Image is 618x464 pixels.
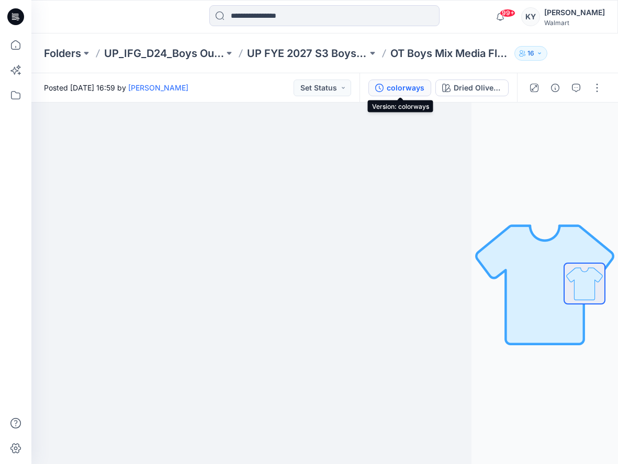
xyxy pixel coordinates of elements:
[544,6,605,19] div: [PERSON_NAME]
[104,46,224,61] a: UP_IFG_D24_Boys Outerwear
[387,82,424,94] div: colorways
[435,80,509,96] button: Dried Olive/ Blackened Evergreen
[454,82,502,94] div: Dried Olive/ Blackened Evergreen
[44,82,188,93] span: Posted [DATE] 16:59 by
[471,210,618,357] img: No Outline
[44,46,81,61] a: Folders
[247,46,367,61] a: UP FYE 2027 S3 Boys Outerwear
[527,48,534,59] p: 16
[544,19,605,27] div: Walmart
[368,80,431,96] button: colorways
[500,9,515,17] span: 99+
[390,46,510,61] p: OT Boys Mix Media Fleece Vest
[565,264,604,303] img: All colorways
[514,46,547,61] button: 16
[547,80,564,96] button: Details
[521,7,540,26] div: KY
[128,83,188,92] a: [PERSON_NAME]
